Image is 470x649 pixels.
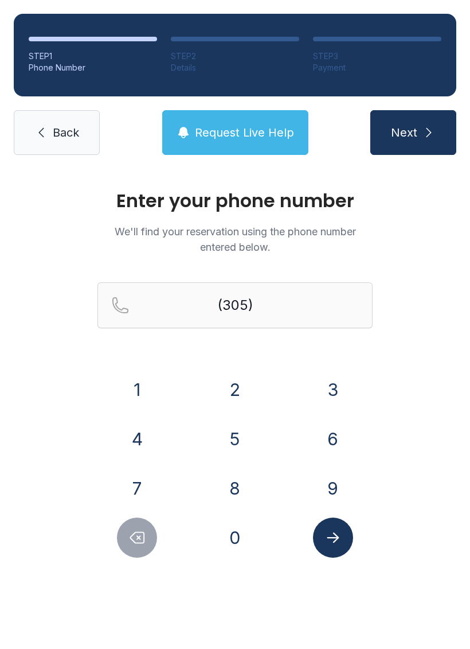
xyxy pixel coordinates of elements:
button: 6 [313,419,353,459]
p: We'll find your reservation using the phone number entered below. [97,224,373,255]
button: 8 [215,468,255,508]
div: Phone Number [29,62,157,73]
button: Delete number [117,518,157,558]
div: Payment [313,62,441,73]
h1: Enter your phone number [97,192,373,210]
div: Details [171,62,299,73]
span: Back [53,125,79,141]
button: 2 [215,370,255,410]
button: 3 [313,370,353,410]
span: Request Live Help [195,125,294,141]
span: Next [391,125,417,141]
div: STEP 1 [29,50,157,62]
button: 9 [313,468,353,508]
div: STEP 2 [171,50,299,62]
input: Reservation phone number [97,282,373,328]
button: 1 [117,370,157,410]
button: 0 [215,518,255,558]
button: Submit lookup form [313,518,353,558]
div: STEP 3 [313,50,441,62]
button: 7 [117,468,157,508]
button: 4 [117,419,157,459]
button: 5 [215,419,255,459]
